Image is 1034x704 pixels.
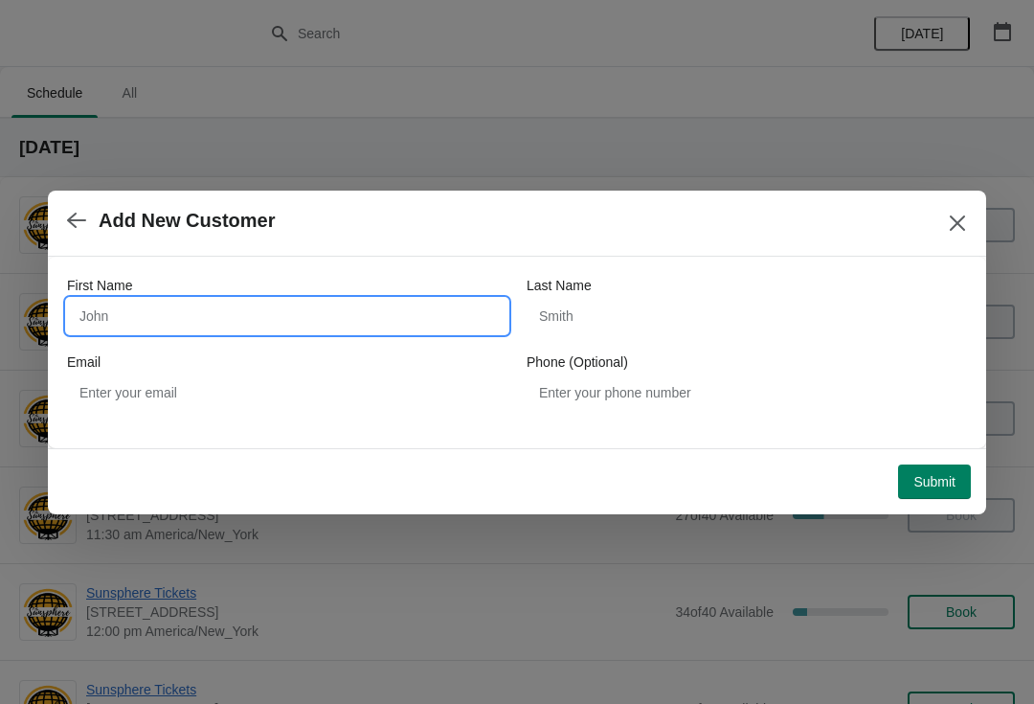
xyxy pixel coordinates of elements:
input: John [67,299,507,333]
input: Smith [527,299,967,333]
label: First Name [67,276,132,295]
input: Enter your phone number [527,375,967,410]
label: Last Name [527,276,592,295]
h2: Add New Customer [99,210,275,232]
button: Close [940,206,975,240]
span: Submit [913,474,955,489]
label: Email [67,352,101,372]
button: Submit [898,465,971,499]
input: Enter your email [67,375,507,410]
label: Phone (Optional) [527,352,628,372]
